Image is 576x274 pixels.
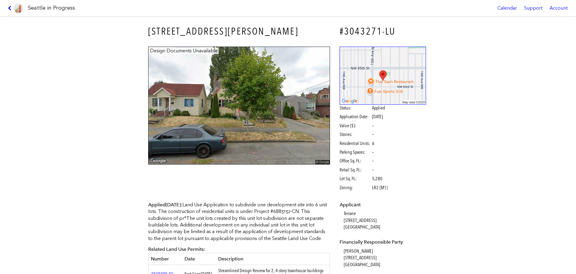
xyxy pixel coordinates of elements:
[372,131,374,138] span: –
[13,3,23,13] img: favicon-96x96.png
[340,167,371,173] span: Retail Sq. Ft.:
[372,140,374,147] span: 6
[340,184,371,191] span: Zoning:
[148,202,330,242] p: Land Use Application to subdivide one development site into 6 unit lots. The construction of resi...
[340,131,371,138] span: Stories:
[340,105,371,111] span: Status:
[182,253,216,265] th: Date
[372,158,374,164] span: –
[340,202,426,208] dt: Applicant
[148,253,182,265] th: Number
[372,175,382,182] span: 5,280
[344,210,426,230] dd: Terrane [STREET_ADDRESS] [GEOGRAPHIC_DATA]
[148,246,205,252] span: Related Land Use Permits:
[340,175,371,182] span: Lot Sq. Ft.:
[148,47,330,165] img: 8316_MARY_AVE_NW_SEATTLE.jpg
[148,25,330,38] h3: [STREET_ADDRESS][PERSON_NAME]
[340,239,426,245] dt: Financially Responsible Party
[148,202,182,208] span: Applied :
[216,253,330,265] th: Description
[166,202,181,208] span: [DATE]
[372,149,374,155] span: –
[340,158,371,164] span: Office Sq. Ft.:
[372,122,374,129] span: –
[344,248,426,268] dd: [PERSON_NAME] [STREET_ADDRESS] [GEOGRAPHIC_DATA]
[340,47,426,105] img: staticmap
[340,113,371,120] span: Application Date:
[340,25,426,38] h4: #3043271-LU
[340,122,371,129] span: Value ($):
[372,167,374,173] span: –
[28,4,75,12] h1: Seattle in Progress
[149,48,219,54] figcaption: Design Documents Unavailable
[340,149,371,155] span: Parking Spaces:
[340,140,371,147] span: Residential Units:
[372,105,385,111] span: Applied
[372,184,388,191] span: LR2 (M1)
[372,114,383,119] span: [DATE]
